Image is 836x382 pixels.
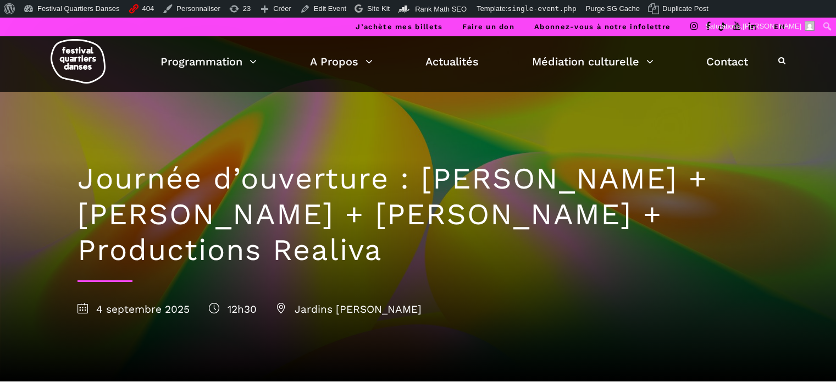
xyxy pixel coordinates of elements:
[310,52,373,71] a: A Propos
[534,23,671,31] a: Abonnez-vous à notre infolettre
[51,39,106,84] img: logo-fqd-med
[706,52,748,71] a: Contact
[462,23,514,31] a: Faire un don
[425,52,479,71] a: Actualités
[356,23,442,31] a: J’achète mes billets
[701,18,819,35] a: Salutations,
[209,303,257,315] span: 12h30
[743,22,801,30] span: [PERSON_NAME]
[77,303,190,315] span: 4 septembre 2025
[508,4,577,13] span: single-event.php
[367,4,390,13] span: Site Kit
[276,303,422,315] span: Jardins [PERSON_NAME]
[160,52,257,71] a: Programmation
[532,52,654,71] a: Médiation culturelle
[415,5,467,13] span: Rank Math SEO
[77,161,759,268] h1: Journée d’ouverture : [PERSON_NAME] + [PERSON_NAME] + [PERSON_NAME] + Productions Realiva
